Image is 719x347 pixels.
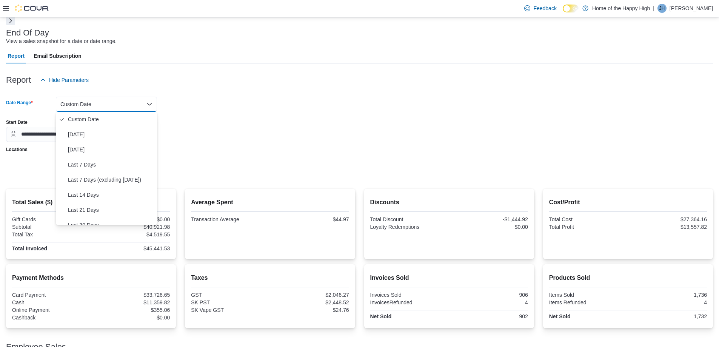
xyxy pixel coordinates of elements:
label: Locations [6,147,28,153]
div: 4 [451,299,528,305]
h2: Taxes [191,273,349,282]
span: Last 30 Days [68,221,154,230]
span: Last 7 Days (excluding [DATE]) [68,175,154,184]
input: Dark Mode [563,5,579,12]
div: $13,557.82 [630,224,707,230]
span: Last 14 Days [68,190,154,199]
h2: Invoices Sold [370,273,528,282]
div: Cash [12,299,89,305]
label: Start Date [6,119,28,125]
div: $24.76 [271,307,349,313]
div: 906 [451,292,528,298]
strong: Net Sold [370,313,392,319]
span: Last 21 Days [68,205,154,214]
div: Total Discount [370,216,448,222]
input: Press the down key to open a popover containing a calendar. [6,127,79,142]
div: Card Payment [12,292,89,298]
h2: Products Sold [549,273,707,282]
span: Custom Date [68,115,154,124]
div: Subtotal [12,224,89,230]
h3: End Of Day [6,28,49,37]
span: Email Subscription [34,48,82,63]
div: $2,046.27 [271,292,349,298]
strong: Net Sold [549,313,571,319]
div: -$1,444.92 [451,216,528,222]
h2: Total Sales ($) [12,198,170,207]
h2: Average Spent [191,198,349,207]
div: Transaction Average [191,216,268,222]
div: Total Tax [12,231,89,238]
span: [DATE] [68,130,154,139]
a: Feedback [521,1,559,16]
div: $2,448.52 [271,299,349,305]
div: Select listbox [56,112,157,225]
div: Items Sold [549,292,627,298]
div: Total Profit [549,224,627,230]
div: View a sales snapshot for a date or date range. [6,37,117,45]
div: Invoices Sold [370,292,448,298]
div: Loyalty Redemptions [370,224,448,230]
span: Feedback [533,5,556,12]
div: $0.00 [451,224,528,230]
h2: Discounts [370,198,528,207]
div: $44.97 [271,216,349,222]
div: Total Cost [549,216,627,222]
h2: Payment Methods [12,273,170,282]
img: Cova [15,5,49,12]
p: | [653,4,654,13]
div: $27,364.16 [630,216,707,222]
div: $4,519.55 [92,231,170,238]
button: Custom Date [56,97,157,112]
p: [PERSON_NAME] [670,4,713,13]
h2: Cost/Profit [549,198,707,207]
span: JH [659,4,665,13]
div: 4 [630,299,707,305]
div: 902 [451,313,528,319]
div: $40,921.98 [92,224,170,230]
h3: Report [6,76,31,85]
span: [DATE] [68,145,154,154]
label: Date Range [6,100,33,106]
div: $355.06 [92,307,170,313]
button: Next [6,16,15,25]
div: Cashback [12,315,89,321]
div: Joshua Hunt [657,4,667,13]
div: SK PST [191,299,268,305]
div: SK Vape GST [191,307,268,313]
p: Home of the Happy High [592,4,650,13]
div: $0.00 [92,315,170,321]
div: Items Refunded [549,299,627,305]
div: $11,359.82 [92,299,170,305]
strong: Total Invoiced [12,245,47,251]
div: Gift Cards [12,216,89,222]
div: Online Payment [12,307,89,313]
div: $33,726.65 [92,292,170,298]
span: Report [8,48,25,63]
div: 1,736 [630,292,707,298]
span: Hide Parameters [49,76,89,84]
div: 1,732 [630,313,707,319]
div: InvoicesRefunded [370,299,448,305]
button: Hide Parameters [37,72,92,88]
div: GST [191,292,268,298]
div: $45,441.53 [92,245,170,251]
span: Last 7 Days [68,160,154,169]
